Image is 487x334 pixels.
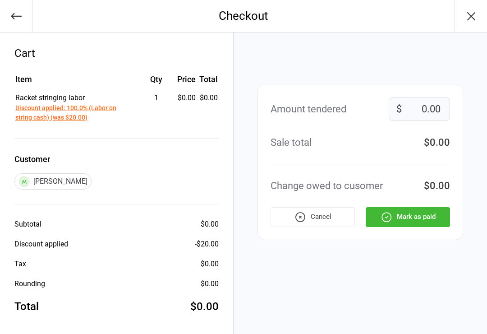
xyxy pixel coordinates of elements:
button: Discount applied: 100.0% (Labor on string cash) (was $20.00) [15,103,132,122]
div: Amount tendered [271,102,346,116]
span: Racket stringing labor [15,93,85,102]
div: Change owed to cusomer [271,178,383,193]
td: $0.00 [199,93,218,123]
div: Sale total [271,135,312,150]
div: Rounding [14,278,45,289]
div: $0.00 [424,135,450,150]
button: Mark as paid [366,207,450,227]
div: Subtotal [14,219,41,230]
div: Total [14,298,39,315]
div: $0.00 [177,93,196,103]
th: Total [199,73,218,92]
div: [PERSON_NAME] [14,173,92,190]
div: $0.00 [201,278,219,289]
div: Cart [14,45,219,61]
div: $0.00 [424,178,450,193]
button: Cancel [271,207,355,227]
label: Customer [14,153,219,165]
div: Discount applied [14,239,68,250]
div: Price [177,73,196,85]
div: 1 [136,93,176,103]
div: $0.00 [190,298,219,315]
div: - $20.00 [195,239,219,250]
th: Qty [136,73,176,92]
th: Item [15,73,135,92]
div: Tax [14,259,26,269]
div: $0.00 [201,259,219,269]
span: $ [396,102,402,116]
div: $0.00 [201,219,219,230]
